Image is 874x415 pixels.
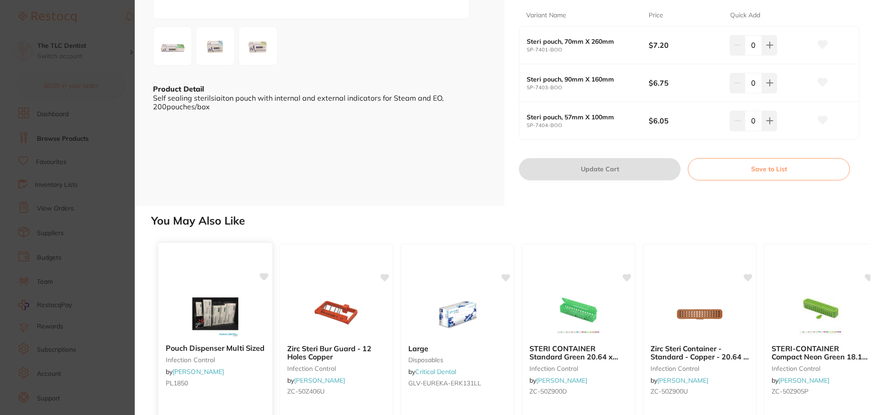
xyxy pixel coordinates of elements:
p: Variant Name [526,11,566,20]
small: ZC-50Z905P [772,388,870,395]
span: by [287,376,345,384]
p: Price [649,11,663,20]
small: SP-7403-BOO [527,85,649,91]
b: Large [408,344,507,353]
img: STERI-CONTAINER Compact Neon Green 18.10 x 3.81 x 3.81cm [791,292,850,337]
a: [PERSON_NAME] [657,376,708,384]
button: Save to List [688,158,850,180]
p: Quick Add [730,11,760,20]
small: infection control [287,365,386,372]
a: [PERSON_NAME] [173,368,224,376]
small: PL1850 [166,379,265,387]
img: Zirc Steri Container - Standard - Copper - 20.64 x 5.08 x 3.81cm [670,292,729,337]
small: disposables [408,356,507,364]
button: Update Cart [519,158,681,180]
span: by [529,376,587,384]
img: Zirc Steri Bur Guard - 12 Holes Copper [307,292,366,337]
a: [PERSON_NAME] [536,376,587,384]
a: [PERSON_NAME] [778,376,829,384]
img: LXBuZw [156,30,189,62]
span: by [650,376,708,384]
small: ZC-50Z900D [529,388,628,395]
b: Steri pouch, 70mm X 260mm [527,38,636,45]
b: $6.05 [649,116,722,126]
b: $7.20 [649,40,722,50]
b: Steri pouch, 57mm X 100mm [527,113,636,121]
div: Self sealing sterilsiaiton pouch with internal and external indicators for Steam and EO, 200pouch... [153,94,486,111]
span: by [408,368,456,376]
small: SP-7404-BOO [527,123,649,128]
img: Large [428,292,487,337]
a: Critical Dental [415,368,456,376]
b: Zirc Steri Bur Guard - 12 Holes Copper [287,344,386,361]
b: STERI CONTAINER Standard Green 20.64 x 5.08 x 3.81cm [529,344,628,361]
small: ZC-50Z406U [287,388,386,395]
a: [PERSON_NAME] [294,376,345,384]
b: STERI-CONTAINER Compact Neon Green 18.10 x 3.81 x 3.81cm [772,344,870,361]
h2: You May Also Like [151,215,870,227]
img: STERI CONTAINER Standard Green 20.64 x 5.08 x 3.81cm [549,292,608,337]
b: Product Detail [153,84,204,93]
b: Zirc Steri Container - Standard - Copper - 20.64 x 5.08 x 3.81cm [650,344,749,361]
small: infection control [166,356,265,364]
b: Pouch Dispenser Multi Sized [166,344,265,353]
img: LXBuZw [242,30,274,62]
small: SP-7401-BOO [527,47,649,53]
b: Steri pouch, 90mm X 160mm [527,76,636,83]
small: infection control [650,365,749,372]
span: by [166,368,224,376]
span: by [772,376,829,384]
b: $6.75 [649,78,722,88]
img: LXBuZw [199,30,232,62]
img: Pouch Dispenser Multi Sized [185,291,245,337]
small: infection control [772,365,870,372]
small: GLV-EUREKA-ERK131LL [408,379,507,387]
small: infection control [529,365,628,372]
small: ZC-50Z900U [650,388,749,395]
